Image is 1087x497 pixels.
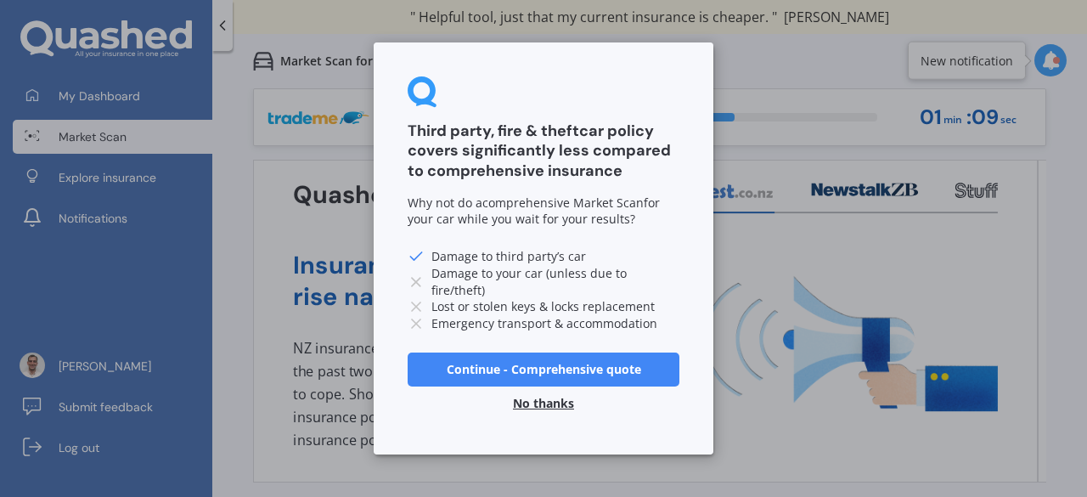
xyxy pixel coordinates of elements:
button: Continue - Comprehensive quote [408,353,679,387]
span: comprehensive Market Scan [482,195,644,211]
li: Lost or stolen keys & locks replacement [408,298,679,315]
li: Emergency transport & accommodation [408,315,679,332]
div: Why not do a for your car while you wait for your results? [408,195,679,228]
li: Damage to third party’s car [408,248,679,265]
button: No thanks [503,387,584,421]
li: Damage to your car (unless due to fire/theft) [408,265,679,298]
h3: Third party, fire & theft car policy covers significantly less compared to comprehensive insurance [408,121,679,180]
